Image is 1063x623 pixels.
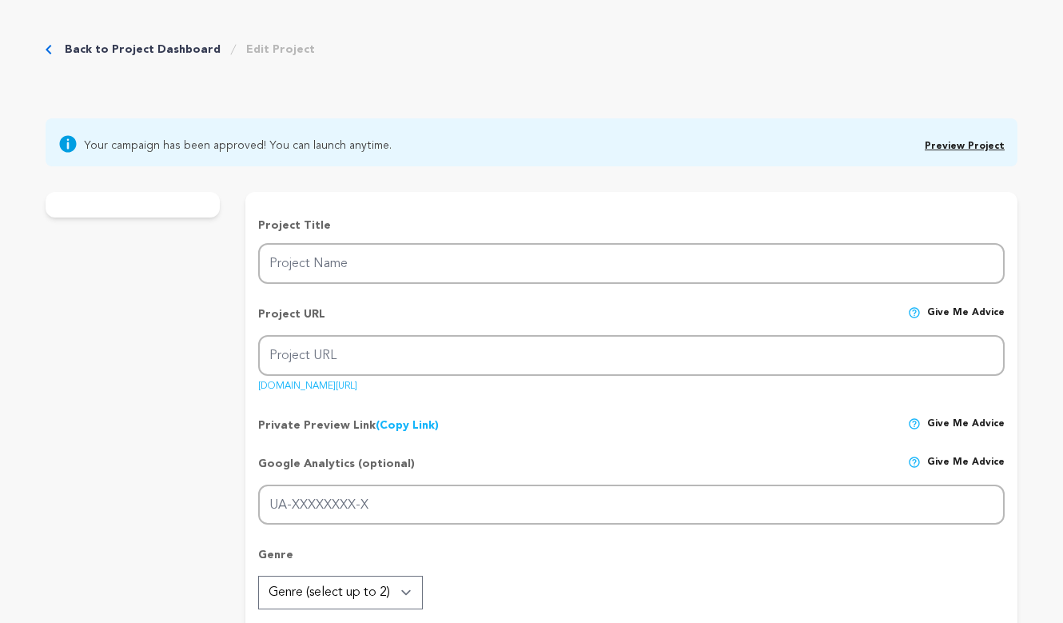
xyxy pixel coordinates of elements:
[376,420,439,431] a: (Copy Link)
[84,134,392,154] span: Your campaign has been approved! You can launch anytime.
[65,42,221,58] a: Back to Project Dashboard
[258,456,415,485] p: Google Analytics (optional)
[46,42,315,58] div: Breadcrumb
[927,306,1005,335] span: Give me advice
[258,547,1005,576] p: Genre
[258,335,1005,376] input: Project URL
[258,417,439,433] p: Private Preview Link
[908,306,921,319] img: help-circle.svg
[258,218,1005,234] p: Project Title
[927,456,1005,485] span: Give me advice
[246,42,315,58] a: Edit Project
[908,417,921,430] img: help-circle.svg
[258,375,357,391] a: [DOMAIN_NAME][URL]
[925,142,1005,151] a: Preview Project
[927,417,1005,433] span: Give me advice
[258,306,325,335] p: Project URL
[258,485,1005,525] input: UA-XXXXXXXX-X
[258,243,1005,284] input: Project Name
[908,456,921,469] img: help-circle.svg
